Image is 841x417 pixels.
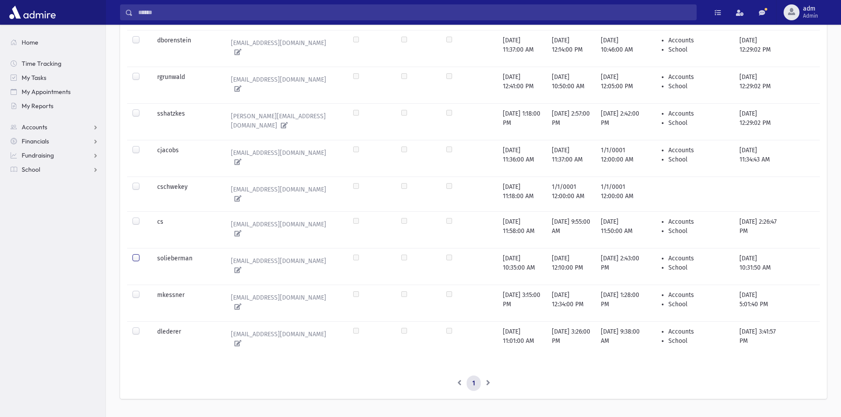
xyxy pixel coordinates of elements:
[596,177,645,211] td: 1/1/0001 12:00:00 AM
[668,72,729,82] li: Accounts
[734,140,782,177] td: [DATE] 11:34:43 AM
[4,99,106,113] a: My Reports
[22,38,38,46] span: Home
[22,60,61,68] span: Time Tracking
[498,177,547,211] td: [DATE] 11:18:00 AM
[22,74,46,82] span: My Tasks
[547,67,596,103] td: [DATE] 10:50:00 AM
[668,226,729,236] li: School
[596,321,645,358] td: [DATE] 9:38:00 AM
[547,248,596,285] td: [DATE] 12:10:00 PM
[668,217,729,226] li: Accounts
[547,140,596,177] td: [DATE] 11:37:00 AM
[803,5,818,12] span: adm
[224,36,343,60] a: [EMAIL_ADDRESS][DOMAIN_NAME]
[734,285,782,321] td: [DATE] 5:01:40 PM
[596,248,645,285] td: [DATE] 2:43:00 PM
[734,211,782,248] td: [DATE] 2:26:47 PM
[4,120,106,134] a: Accounts
[734,248,782,285] td: [DATE] 10:31:50 AM
[547,211,596,248] td: [DATE] 9:55:00 AM
[22,123,47,131] span: Accounts
[498,211,547,248] td: [DATE] 11:58:00 AM
[734,321,782,358] td: [DATE] 3:41:57 PM
[803,12,818,19] span: Admin
[668,109,729,118] li: Accounts
[668,290,729,300] li: Accounts
[224,217,343,241] a: [EMAIL_ADDRESS][DOMAIN_NAME]
[4,56,106,71] a: Time Tracking
[547,103,596,140] td: [DATE] 2:57:00 PM
[498,248,547,285] td: [DATE] 10:35:00 AM
[498,103,547,140] td: [DATE] 1:18:00 PM
[668,118,729,128] li: School
[734,30,782,67] td: [DATE] 12:29:02 PM
[152,211,218,248] td: cs
[498,30,547,67] td: [DATE] 11:37:00 AM
[596,30,645,67] td: [DATE] 10:46:00 AM
[224,182,343,206] a: [EMAIL_ADDRESS][DOMAIN_NAME]
[596,103,645,140] td: [DATE] 2:42:00 PM
[596,285,645,321] td: [DATE] 1:28:00 PM
[498,140,547,177] td: [DATE] 11:36:00 AM
[152,285,218,321] td: mkessner
[547,321,596,358] td: [DATE] 3:26:00 PM
[22,151,54,159] span: Fundraising
[152,248,218,285] td: solieberman
[668,300,729,309] li: School
[22,88,71,96] span: My Appointments
[498,321,547,358] td: [DATE] 11:01:00 AM
[668,327,729,336] li: Accounts
[4,35,106,49] a: Home
[596,67,645,103] td: [DATE] 12:05:00 PM
[22,137,49,145] span: Financials
[668,155,729,164] li: School
[7,4,58,21] img: AdmirePro
[668,36,729,45] li: Accounts
[224,290,343,314] a: [EMAIL_ADDRESS][DOMAIN_NAME]
[224,72,343,96] a: [EMAIL_ADDRESS][DOMAIN_NAME]
[4,134,106,148] a: Financials
[4,85,106,99] a: My Appointments
[596,140,645,177] td: 1/1/0001 12:00:00 AM
[4,148,106,162] a: Fundraising
[668,336,729,346] li: School
[4,162,106,177] a: School
[547,285,596,321] td: [DATE] 12:34:00 PM
[498,67,547,103] td: [DATE] 12:41:00 PM
[22,102,53,110] span: My Reports
[734,103,782,140] td: [DATE] 12:29:02 PM
[152,103,218,140] td: sshatzkes
[668,45,729,54] li: School
[668,263,729,272] li: School
[498,285,547,321] td: [DATE] 3:15:00 PM
[668,82,729,91] li: School
[668,254,729,263] li: Accounts
[152,321,218,358] td: dlederer
[547,30,596,67] td: [DATE] 12:14:00 PM
[133,4,696,20] input: Search
[224,109,343,133] a: [PERSON_NAME][EMAIL_ADDRESS][DOMAIN_NAME]
[547,177,596,211] td: 1/1/0001 12:00:00 AM
[152,140,218,177] td: cjacobs
[224,327,343,351] a: [EMAIL_ADDRESS][DOMAIN_NAME]
[734,67,782,103] td: [DATE] 12:29:02 PM
[152,30,218,67] td: dborenstein
[4,71,106,85] a: My Tasks
[152,67,218,103] td: rgrunwald
[224,146,343,169] a: [EMAIL_ADDRESS][DOMAIN_NAME]
[22,165,40,173] span: School
[668,146,729,155] li: Accounts
[467,376,481,391] a: 1
[152,177,218,211] td: cschwekey
[224,254,343,278] a: [EMAIL_ADDRESS][DOMAIN_NAME]
[596,211,645,248] td: [DATE] 11:50:00 AM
